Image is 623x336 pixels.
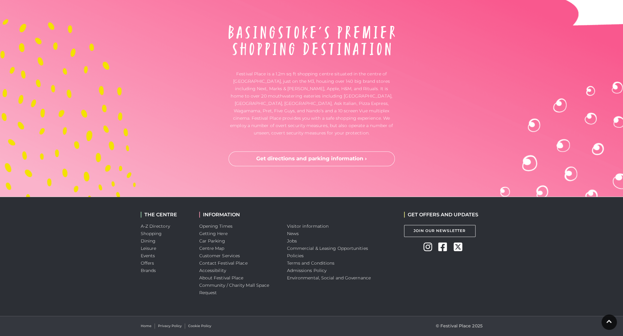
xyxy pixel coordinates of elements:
a: Opening Times [199,223,233,229]
a: Getting Here [199,231,228,236]
h2: INFORMATION [199,212,278,218]
a: Contact Festival Place [199,260,248,266]
a: Accessibility [199,268,226,273]
a: Leisure [141,246,156,251]
a: Terms and Conditions [287,260,335,266]
a: Home [141,323,152,329]
a: News [287,231,299,236]
a: Events [141,253,155,258]
a: Centre Map [199,246,225,251]
a: Shopping [141,231,162,236]
a: Commercial & Leasing Opportunities [287,246,368,251]
p: © Festival Place 2025 [436,322,483,330]
p: Festival Place is a 1.2m sq ft shopping centre situated in the centre of [GEOGRAPHIC_DATA], just ... [229,70,395,137]
a: Environmental, Social and Governance [287,275,371,281]
a: A-Z Directory [141,223,170,229]
h2: GET OFFERS AND UPDATES [404,212,478,218]
img: About Festival Place [229,25,395,55]
a: Privacy Policy [158,323,182,329]
a: Jobs [287,238,297,244]
a: Admissions Policy [287,268,327,273]
a: Policies [287,253,304,258]
a: Cookie Policy [188,323,211,329]
a: Community / Charity Mall Space Request [199,282,269,295]
a: Join Our Newsletter [404,225,475,237]
a: Visitor information [287,223,329,229]
a: Get directions and parking information › [229,151,395,166]
a: About Festival Place [199,275,244,281]
a: Customer Services [199,253,240,258]
a: Dining [141,238,156,244]
h2: THE CENTRE [141,212,190,218]
a: Car Parking [199,238,225,244]
a: Brands [141,268,156,273]
a: Offers [141,260,154,266]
